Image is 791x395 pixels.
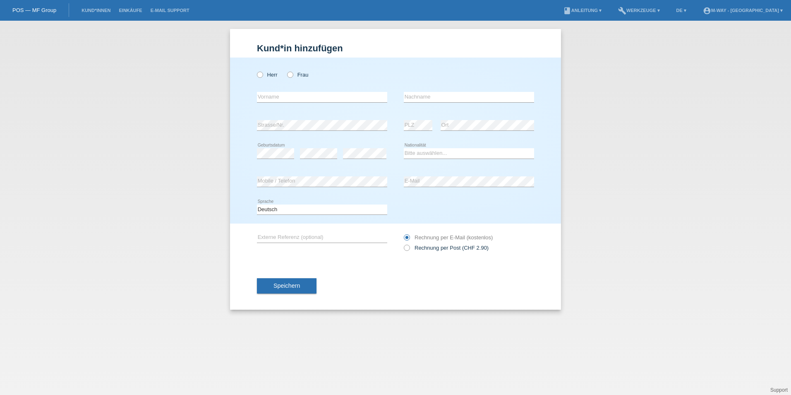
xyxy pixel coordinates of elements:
label: Rechnung per Post (CHF 2.90) [404,245,489,251]
input: Frau [287,72,292,77]
a: POS — MF Group [12,7,56,13]
h1: Kund*in hinzufügen [257,43,534,53]
label: Rechnung per E-Mail (kostenlos) [404,234,493,241]
a: buildWerkzeuge ▾ [614,8,664,13]
a: E-Mail Support [146,8,194,13]
i: account_circle [703,7,711,15]
a: bookAnleitung ▾ [559,8,606,13]
input: Rechnung per Post (CHF 2.90) [404,245,409,255]
i: book [563,7,571,15]
button: Speichern [257,278,316,294]
label: Herr [257,72,278,78]
a: Einkäufe [115,8,146,13]
a: Support [770,387,788,393]
a: DE ▾ [672,8,690,13]
a: account_circlem-way - [GEOGRAPHIC_DATA] ▾ [699,8,787,13]
i: build [618,7,626,15]
a: Kund*innen [77,8,115,13]
input: Herr [257,72,262,77]
span: Speichern [273,282,300,289]
input: Rechnung per E-Mail (kostenlos) [404,234,409,245]
label: Frau [287,72,308,78]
